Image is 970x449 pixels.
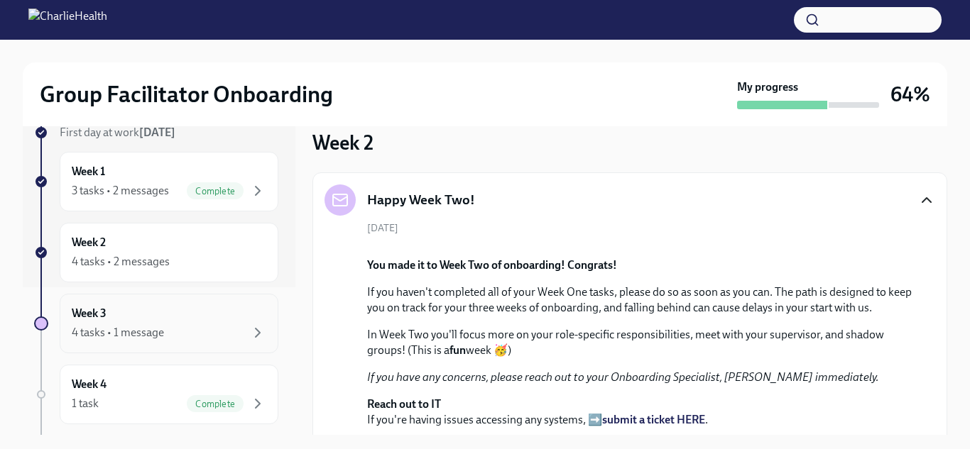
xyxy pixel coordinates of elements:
span: First day at work [60,126,175,139]
h6: Week 4 [72,377,107,392]
h6: Week 2 [72,235,106,250]
h6: Week 1 [72,164,105,179]
div: 1 task [72,396,99,411]
strong: Reach out to IT [367,397,441,411]
span: Complete [187,399,244,409]
div: 4 tasks • 2 messages [72,254,170,270]
h3: 64% [890,82,930,107]
a: submit a ticket HERE [602,413,705,426]
span: [DATE] [367,221,398,235]
strong: You made it to Week Two of onboarding! Congrats! [367,258,617,272]
div: 4 tasks • 1 message [72,325,164,340]
strong: [DATE] [139,126,175,139]
p: If you haven't completed all of your Week One tasks, please do so as soon as you can. The path is... [367,284,912,316]
div: 3 tasks • 2 messages [72,183,169,199]
h6: Week 3 [72,306,107,321]
span: Complete [187,186,244,196]
a: Week 13 tasks • 2 messagesComplete [34,152,278,211]
p: In Week Two you'll focus more on your role-specific responsibilities, meet with your supervisor, ... [367,327,912,358]
a: Week 34 tasks • 1 message [34,294,278,353]
em: If you have any concerns, please reach out to your Onboarding Specialist, [PERSON_NAME] immediately. [367,370,879,384]
h3: Week 2 [312,130,374,155]
p: If you're having issues accessing any systems, ➡️ . [367,397,912,428]
h2: Group Facilitator Onboarding [40,80,333,109]
img: CharlieHealth [28,9,107,31]
a: Week 41 taskComplete [34,365,278,424]
strong: My progress [737,79,798,95]
a: First day at work[DATE] [34,125,278,140]
h5: Happy Week Two! [367,191,475,209]
strong: fun [449,343,466,357]
a: Week 24 tasks • 2 messages [34,223,278,282]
